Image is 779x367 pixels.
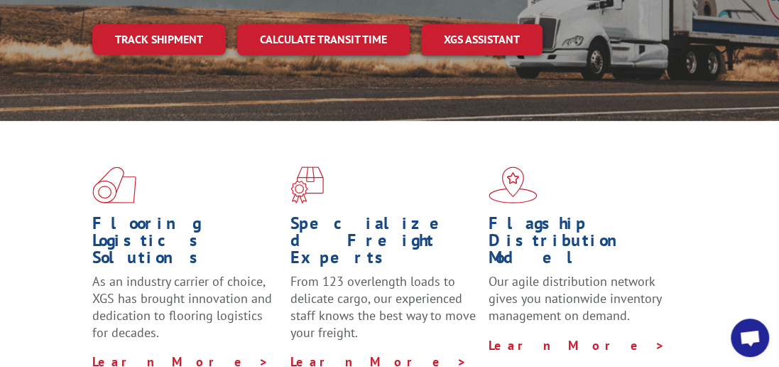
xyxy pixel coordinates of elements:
a: Track shipment [92,24,226,54]
h1: Flooring Logistics Solutions [92,215,280,273]
a: Calculate transit time [237,24,410,55]
img: xgs-icon-total-supply-chain-intelligence-red [92,166,136,203]
h1: Specialized Freight Experts [290,215,478,273]
img: xgs-icon-focused-on-flooring-red [290,166,324,203]
a: Learn More > [489,337,665,353]
span: Our agile distribution network gives you nationwide inventory management on demand. [489,273,661,324]
img: xgs-icon-flagship-distribution-model-red [489,166,538,203]
p: From 123 overlength loads to delicate cargo, our experienced staff knows the best way to move you... [290,273,478,353]
h1: Flagship Distribution Model [489,215,676,273]
a: XGS ASSISTANT [421,24,543,55]
div: Open chat [731,319,769,357]
span: As an industry carrier of choice, XGS has brought innovation and dedication to flooring logistics... [92,273,272,340]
